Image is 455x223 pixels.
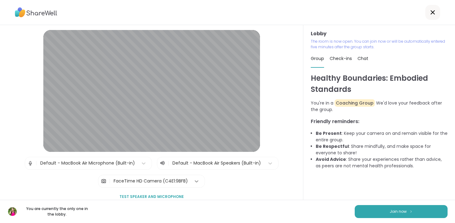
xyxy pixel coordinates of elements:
[311,118,448,125] h3: Friendly reminders:
[311,73,448,95] h1: Healthy Boundaries: Embodied Standards
[357,55,368,62] span: Chat
[101,175,106,187] img: Camera
[311,55,324,62] span: Group
[316,143,448,156] li: : Share mindfully, and make space for everyone to share!
[8,207,17,216] img: stephaniemthoma
[330,55,352,62] span: Check-ins
[22,206,92,217] p: You are currently the only one in the lobby.
[409,210,413,213] img: ShareWell Logomark
[15,5,57,19] img: ShareWell Logo
[390,209,407,214] span: Join now
[316,156,448,169] li: : Share your experiences rather than advice, as peers are not mental health professionals.
[335,99,375,107] span: Coaching Group
[311,30,448,37] h3: Lobby
[168,160,169,167] span: |
[119,194,184,199] span: Test speaker and microphone
[311,39,448,50] p: The room is now open. You can join now or will be automatically entered five minutes after the gr...
[114,178,188,184] div: FaceTime HD Camera (C4E1:9BFB)
[311,100,448,113] p: You're in a We'd love your feedback after the group.
[117,190,186,203] button: Test speaker and microphone
[109,175,110,187] span: |
[316,143,349,149] b: Be Respectful
[316,130,448,143] li: : Keep your camera on and remain visible for the entire group.
[40,160,135,166] div: Default - MacBook Air Microphone (Built-in)
[28,157,33,169] img: Microphone
[316,156,346,162] b: Avoid Advice
[316,130,342,136] b: Be Present
[355,205,448,218] button: Join now
[36,157,37,169] span: |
